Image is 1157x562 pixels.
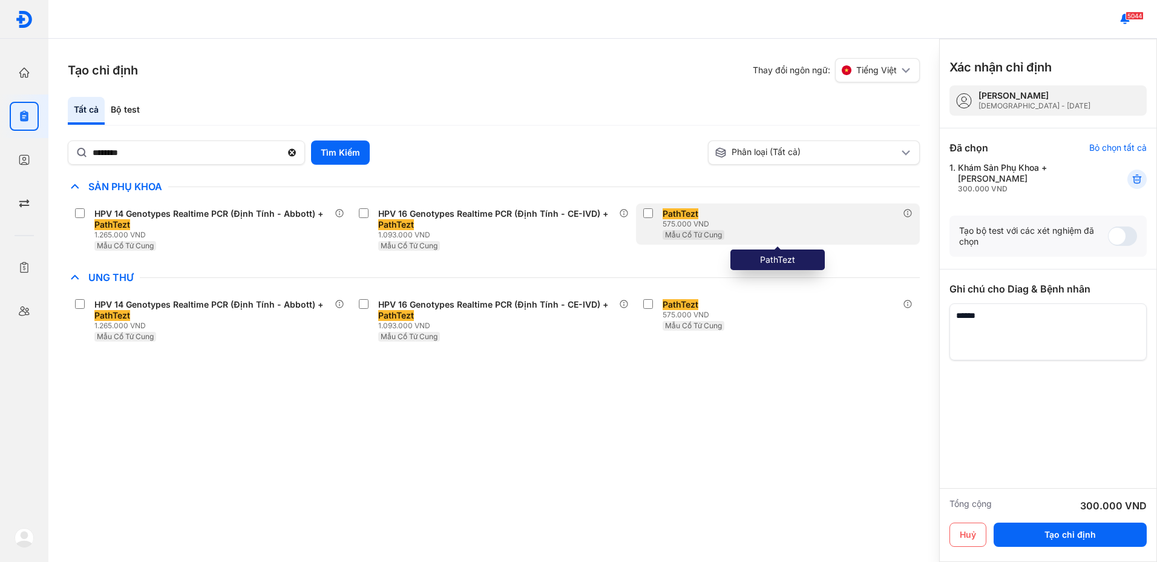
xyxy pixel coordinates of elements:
[663,299,698,310] span: PathTezt
[97,332,154,341] span: Mẫu Cổ Tử Cung
[1080,498,1147,513] div: 300.000 VND
[958,184,1098,194] div: 300.000 VND
[949,498,992,513] div: Tổng cộng
[663,310,727,320] div: 575.000 VND
[665,321,722,330] span: Mẫu Cổ Tử Cung
[856,65,897,76] span: Tiếng Việt
[94,310,130,321] span: PathTezt
[94,208,330,230] div: HPV 14 Genotypes Realtime PCR (Định Tính - Abbott) +
[68,97,105,125] div: Tất cả
[949,523,986,547] button: Huỷ
[378,310,414,321] span: PathTezt
[15,528,34,547] img: logo
[978,90,1090,101] div: [PERSON_NAME]
[958,162,1098,194] div: Khám Sản Phụ Khoa + [PERSON_NAME]
[381,241,438,250] span: Mẫu Cổ Tử Cung
[715,147,899,159] div: Phân loại (Tất cả)
[15,10,33,28] img: logo
[949,140,988,155] div: Đã chọn
[68,62,138,79] h3: Tạo chỉ định
[753,58,920,82] div: Thay đổi ngôn ngữ:
[378,219,414,230] span: PathTezt
[378,208,614,230] div: HPV 16 Genotypes Realtime PCR (Định Tính - CE-IVD) +
[949,162,1098,194] div: 1.
[378,230,618,240] div: 1.093.000 VND
[1126,12,1144,20] span: 5044
[663,219,727,229] div: 575.000 VND
[94,219,130,230] span: PathTezt
[663,208,698,219] span: PathTezt
[665,230,722,239] span: Mẫu Cổ Tử Cung
[1089,142,1147,153] div: Bỏ chọn tất cả
[311,140,370,165] button: Tìm Kiếm
[378,299,614,321] div: HPV 16 Genotypes Realtime PCR (Định Tính - CE-IVD) +
[82,271,140,283] span: Ung Thư
[978,101,1090,111] div: [DEMOGRAPHIC_DATA] - [DATE]
[949,282,1147,296] div: Ghi chú cho Diag & Bệnh nhân
[994,523,1147,547] button: Tạo chỉ định
[959,225,1108,247] div: Tạo bộ test với các xét nghiệm đã chọn
[94,299,330,321] div: HPV 14 Genotypes Realtime PCR (Định Tính - Abbott) +
[105,97,146,125] div: Bộ test
[949,59,1052,76] h3: Xác nhận chỉ định
[381,332,438,341] span: Mẫu Cổ Tử Cung
[97,241,154,250] span: Mẫu Cổ Tử Cung
[94,230,335,240] div: 1.265.000 VND
[94,321,335,331] div: 1.265.000 VND
[378,321,618,331] div: 1.093.000 VND
[82,180,168,193] span: Sản Phụ Khoa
